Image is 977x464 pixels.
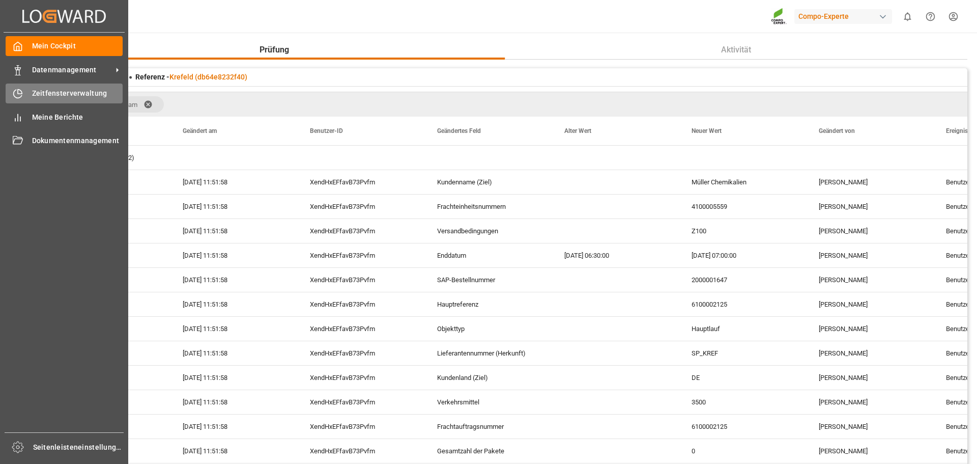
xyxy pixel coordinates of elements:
[183,349,227,357] font: [DATE] 11:51:58
[692,227,706,235] font: Z100
[310,301,375,308] font: XendHxEFfavB73Pvfm
[33,443,125,451] font: Seitenleisteneinstellungen
[437,178,492,186] font: Kundenname (Ziel)
[946,127,968,134] font: Ereignis
[183,127,217,134] font: Geändert am
[310,203,375,210] font: XendHxEFfavB73Pvfm
[32,137,120,145] font: Dokumentenmanagement
[6,84,123,103] a: Zeitfensterverwaltung
[183,374,227,381] font: [DATE] 11:51:58
[819,227,868,235] font: [PERSON_NAME]
[6,107,123,127] a: Meine Berichte
[310,349,375,357] font: XendHxEFfavB73Pvfm
[721,45,751,54] font: Aktivität
[819,127,855,134] font: Geändert von
[310,252,375,259] font: XendHxEFfavB73Pvfm
[6,36,123,56] a: Mein Cockpit
[310,276,375,284] font: XendHxEFfavB73Pvfm
[183,227,227,235] font: [DATE] 11:51:58
[692,276,727,284] font: 2000001647
[819,301,868,308] font: [PERSON_NAME]
[437,447,504,455] font: Gesamtzahl der Pakete
[437,374,488,381] font: Kundenland (Ziel)
[183,301,227,308] font: [DATE] 11:51:58
[183,276,227,284] font: [DATE] 11:51:58
[692,203,727,210] font: 4100005559
[819,252,868,259] font: [PERSON_NAME]
[692,374,700,381] font: DE
[43,40,505,60] button: Prüfung
[505,40,968,60] button: Aktivität
[310,398,375,406] font: XendHxEFfavB73Pvfm
[123,154,134,161] font: (22)
[919,5,942,28] button: Hilfecenter
[437,227,498,235] font: Versandbedingungen
[183,447,227,455] font: [DATE] 11:51:58
[692,398,706,406] font: 3500
[183,252,227,259] font: [DATE] 11:51:58
[437,423,504,430] font: Frachtauftragsnummer
[310,127,343,134] font: Benutzer-ID
[310,178,375,186] font: XendHxEFfavB73Pvfm
[310,325,375,333] font: XendHxEFfavB73Pvfm
[692,301,727,308] font: 6100002125
[819,423,868,430] font: [PERSON_NAME]
[437,325,465,333] font: Objekttyp
[32,42,76,50] font: Mein Cockpit
[564,127,591,134] font: Alter Wert
[169,73,247,81] a: Krefeld (db64e8232f40)
[135,73,169,81] font: Referenz -
[819,178,868,186] font: [PERSON_NAME]
[819,374,868,381] font: [PERSON_NAME]
[32,89,107,97] font: Zeitfensterverwaltung
[771,8,787,25] img: Screenshot%202023-09-29%20at%2010.02.21.png_1712312052.png
[183,325,227,333] font: [DATE] 11:51:58
[437,301,478,308] font: Hauptreferenz
[819,447,868,455] font: [PERSON_NAME]
[819,398,868,406] font: [PERSON_NAME]
[310,227,375,235] font: XendHxEFfavB73Pvfm
[183,178,227,186] font: [DATE] 11:51:58
[437,398,479,406] font: Verkehrsmittel
[692,447,695,455] font: 0
[32,66,97,74] font: Datenmanagement
[310,447,375,455] font: XendHxEFfavB73Pvfm
[692,178,746,186] font: Müller Chemikalien
[437,276,495,284] font: SAP-Bestellnummer
[896,5,919,28] button: 0 neue Benachrichtigungen anzeigen
[310,423,375,430] font: XendHxEFfavB73Pvfm
[310,374,375,381] font: XendHxEFfavB73Pvfm
[819,325,868,333] font: [PERSON_NAME]
[819,276,868,284] font: [PERSON_NAME]
[437,203,506,210] font: Frachteinheitsnummern
[437,127,481,134] font: Geändertes Feld
[6,131,123,151] a: Dokumentenmanagement
[692,325,720,333] font: Hauptlauf
[692,349,718,357] font: SP_KREF
[819,203,868,210] font: [PERSON_NAME]
[692,127,722,134] font: Neuer Wert
[819,349,868,357] font: [PERSON_NAME]
[564,252,609,259] font: [DATE] 06:30:00
[260,45,289,54] font: Prüfung
[798,12,849,20] font: Compo-Experte
[692,252,736,259] font: [DATE] 07:00:00
[437,349,526,357] font: Lieferantennummer (Herkunft)
[183,423,227,430] font: [DATE] 11:51:58
[32,113,83,121] font: Meine Berichte
[183,398,227,406] font: [DATE] 11:51:58
[692,423,727,430] font: 6100002125
[794,7,896,26] button: Compo-Experte
[183,203,227,210] font: [DATE] 11:51:58
[437,252,466,259] font: Enddatum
